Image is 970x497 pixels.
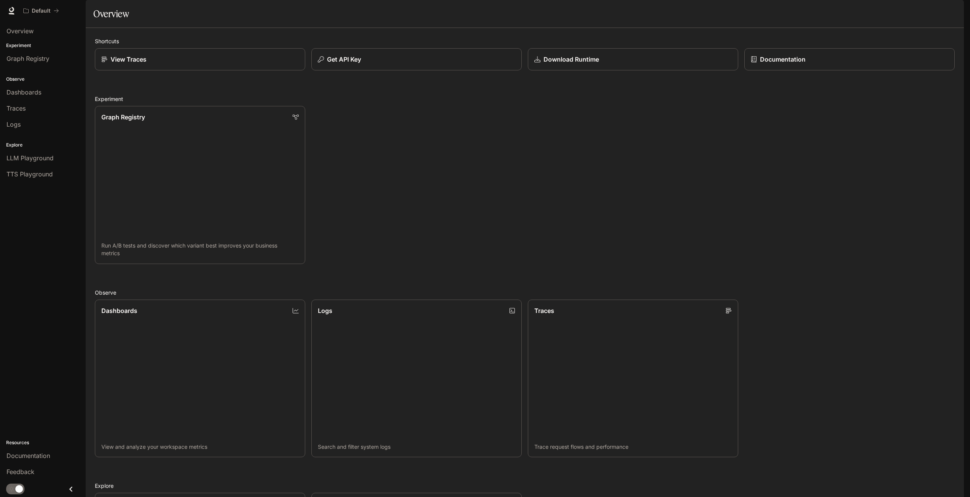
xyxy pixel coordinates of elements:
[101,242,299,257] p: Run A/B tests and discover which variant best improves your business metrics
[95,37,955,45] h2: Shortcuts
[95,300,305,458] a: DashboardsView and analyze your workspace metrics
[101,112,145,122] p: Graph Registry
[528,48,738,70] a: Download Runtime
[95,288,955,297] h2: Observe
[101,306,137,315] p: Dashboards
[311,300,522,458] a: LogsSearch and filter system logs
[760,55,806,64] p: Documentation
[534,306,554,315] p: Traces
[311,48,522,70] button: Get API Key
[744,48,955,70] a: Documentation
[32,8,50,14] p: Default
[318,443,515,451] p: Search and filter system logs
[95,482,955,490] h2: Explore
[318,306,332,315] p: Logs
[20,3,62,18] button: All workspaces
[111,55,146,64] p: View Traces
[327,55,361,64] p: Get API Key
[544,55,599,64] p: Download Runtime
[528,300,738,458] a: TracesTrace request flows and performance
[93,6,129,21] h1: Overview
[95,95,955,103] h2: Experiment
[101,443,299,451] p: View and analyze your workspace metrics
[534,443,732,451] p: Trace request flows and performance
[95,48,305,70] a: View Traces
[95,106,305,264] a: Graph RegistryRun A/B tests and discover which variant best improves your business metrics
